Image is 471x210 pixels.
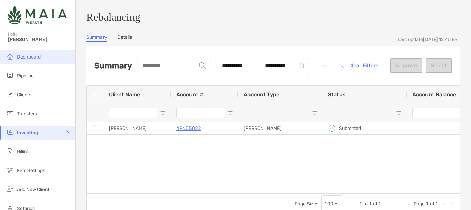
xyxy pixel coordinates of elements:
[228,110,233,116] button: Open Filter Menu
[406,201,411,206] div: Previous Page
[17,149,29,155] span: Billing
[109,108,157,118] input: Client Name Filter Input
[244,91,279,98] span: Account Type
[373,201,377,207] span: of
[441,201,446,206] div: Next Page
[378,201,381,207] span: 1
[435,201,438,207] span: 1
[449,201,454,206] div: Last Page
[6,71,14,79] img: pipeline icon
[328,124,336,132] img: icon status
[412,91,456,98] span: Account Balance
[6,90,14,98] img: clients icon
[257,63,262,68] span: to
[160,110,166,116] button: Open Filter Menu
[6,52,14,61] img: dashboard icon
[17,111,37,117] span: Transfers
[6,109,14,117] img: transfers icon
[328,91,346,98] span: Status
[333,58,384,73] button: Clear Filters
[94,61,132,70] h2: Summary
[176,124,201,133] a: 4PN05022
[17,168,45,173] span: Firm Settings
[363,201,368,207] span: to
[295,201,317,207] div: Page Size:
[109,91,140,98] span: Client Name
[8,3,67,27] img: Zoe Logo
[104,122,171,134] div: [PERSON_NAME]
[117,34,132,42] a: Details
[257,63,262,68] span: swap-right
[86,11,460,23] h3: Rebalancing
[176,91,203,98] span: Account #
[359,201,362,207] span: 1
[17,130,38,136] span: Investing
[324,201,333,207] div: 100
[17,73,34,79] span: Pipeline
[17,92,31,98] span: Clients
[398,201,403,206] div: First Page
[8,37,71,42] span: [PERSON_NAME]!
[6,128,14,136] img: investing icon
[414,201,425,207] span: Page
[17,187,49,192] span: Add New Client
[396,110,402,116] button: Open Filter Menu
[312,110,317,116] button: Open Filter Menu
[6,185,14,193] img: add_new_client icon
[86,34,107,42] a: Summary
[176,108,225,118] input: Account # Filter Input
[398,37,460,42] div: Last update [DATE] 12:45 EST
[339,124,361,133] p: Submitted
[430,201,434,207] span: of
[6,147,14,155] img: billing icon
[199,62,206,69] img: input icon
[6,166,14,174] img: firm-settings icon
[369,201,372,207] span: 1
[339,64,344,68] img: button icon
[17,54,41,60] span: Dashboard
[238,122,323,134] div: [PERSON_NAME]
[426,201,429,207] span: 1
